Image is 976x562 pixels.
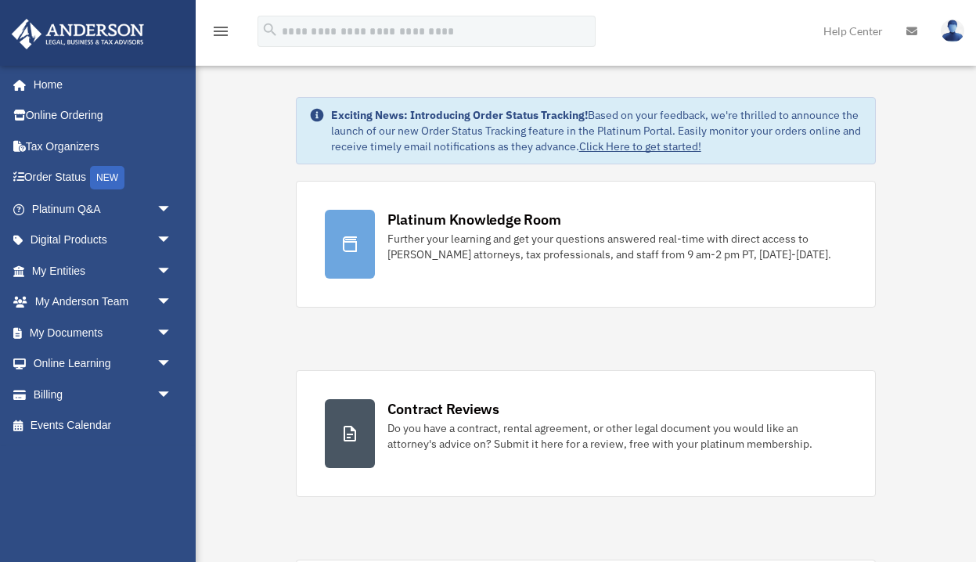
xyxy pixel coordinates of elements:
div: Based on your feedback, we're thrilled to announce the launch of our new Order Status Tracking fe... [331,107,863,154]
a: Digital Productsarrow_drop_down [11,225,196,256]
span: arrow_drop_down [157,225,188,257]
div: Further your learning and get your questions answered real-time with direct access to [PERSON_NAM... [387,231,848,262]
a: Home [11,69,188,100]
div: Platinum Knowledge Room [387,210,561,229]
a: My Entitiesarrow_drop_down [11,255,196,286]
a: Billingarrow_drop_down [11,379,196,410]
div: Do you have a contract, rental agreement, or other legal document you would like an attorney's ad... [387,420,848,452]
a: My Anderson Teamarrow_drop_down [11,286,196,318]
span: arrow_drop_down [157,348,188,380]
a: Online Ordering [11,100,196,131]
span: arrow_drop_down [157,379,188,411]
a: Platinum Knowledge Room Further your learning and get your questions answered real-time with dire... [296,181,877,308]
i: menu [211,22,230,41]
i: search [261,21,279,38]
a: Click Here to get started! [579,139,701,153]
span: arrow_drop_down [157,255,188,287]
span: arrow_drop_down [157,193,188,225]
a: Online Learningarrow_drop_down [11,348,196,380]
div: NEW [90,166,124,189]
a: My Documentsarrow_drop_down [11,317,196,348]
strong: Exciting News: Introducing Order Status Tracking! [331,108,588,122]
img: Anderson Advisors Platinum Portal [7,19,149,49]
a: Contract Reviews Do you have a contract, rental agreement, or other legal document you would like... [296,370,877,497]
span: arrow_drop_down [157,317,188,349]
span: arrow_drop_down [157,286,188,319]
a: Events Calendar [11,410,196,441]
img: User Pic [941,20,964,42]
a: Order StatusNEW [11,162,196,194]
div: Contract Reviews [387,399,499,419]
a: Platinum Q&Aarrow_drop_down [11,193,196,225]
a: menu [211,27,230,41]
a: Tax Organizers [11,131,196,162]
